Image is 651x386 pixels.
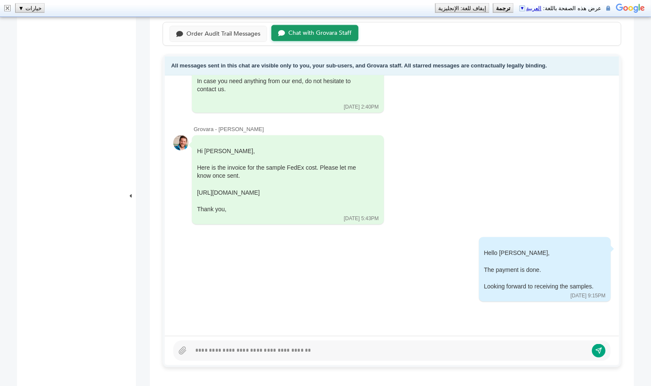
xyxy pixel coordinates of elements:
b: ترجمة [496,5,510,11]
button: ترجمة [493,4,513,12]
div: Here is the invoice for the sample FedEx cost. Please let me know once sent. [197,164,367,180]
div: Grovara - [PERSON_NAME] [194,126,611,133]
div: Chat with Grovara Staff [288,30,352,37]
button: خيارات ▼ [16,4,44,12]
img: إغلاق [4,5,11,11]
div: [DATE] 2:40PM [344,103,379,111]
div: Hi [PERSON_NAME], [197,147,367,214]
div: Hello [PERSON_NAME], [484,249,594,257]
div: Thank you, [197,205,367,214]
div: The payment is done. [484,266,594,274]
img: سيتم إرسال محتوى هذه الصفحة الآمنة إلى Google لترجمته باستخدام اتصال آمن. [606,5,610,11]
button: إيقاف للغة: الإنجليزية [436,4,489,12]
span: عرض هذه الصفحة باللغة: [517,5,601,11]
div: [URL][DOMAIN_NAME] [197,189,367,197]
img: Google ترجمة [616,3,645,15]
div: All messages sent in this chat are visible only to you, your sub-users, and Grovara staff. All st... [165,56,619,76]
a: العربية [519,5,541,11]
div: Looking forward to receiving the samples. [484,283,594,291]
div: In case you need anything from our end, do not hesitate to contact us. [197,77,367,94]
span: العربية [526,5,541,11]
div: [DATE] 5:43PM [344,215,379,222]
div: [DATE] 9:15PM [571,292,606,299]
div: Order Audit Trail Messages [186,31,260,38]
